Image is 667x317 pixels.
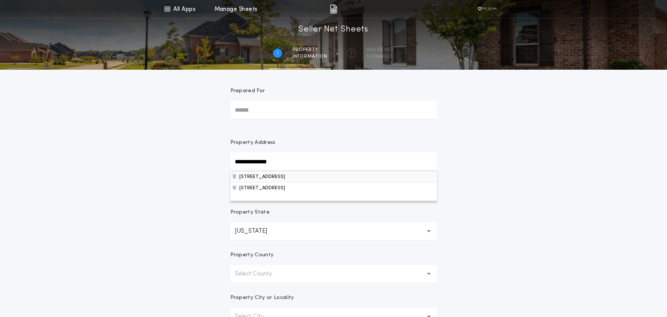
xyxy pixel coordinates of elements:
[298,24,369,36] h1: Seller Net Sheets
[230,209,270,216] p: Property State
[366,54,394,60] span: SCENARIO
[230,294,294,302] p: Property City or Locality
[230,265,437,283] button: Select County
[230,139,437,147] p: Property Address
[230,171,437,182] button: Property Address[STREET_ADDRESS]
[235,227,279,236] p: [US_STATE]
[230,87,265,95] p: Prepared For
[476,5,499,13] img: vs-icon
[350,50,353,56] h2: 2
[230,251,274,259] p: Property County
[235,269,284,278] p: Select County
[292,54,327,60] span: information
[366,47,394,53] span: SELLER NET
[230,101,437,119] input: Prepared For
[292,47,327,53] span: Property
[230,222,437,240] button: [US_STATE]
[230,182,437,193] button: Property Address[STREET_ADDRESS]
[277,50,278,56] h2: 1
[330,4,337,13] img: img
